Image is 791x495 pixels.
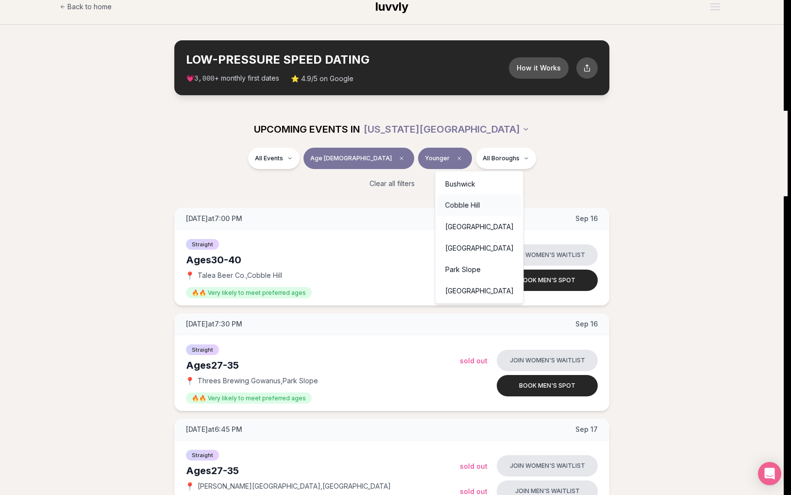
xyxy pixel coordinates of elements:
[438,216,522,238] div: [GEOGRAPHIC_DATA]
[438,195,522,216] div: Cobble Hill
[438,280,522,302] div: [GEOGRAPHIC_DATA]
[438,259,522,280] div: Park Slope
[438,173,522,195] div: Bushwick
[438,238,522,259] div: [GEOGRAPHIC_DATA]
